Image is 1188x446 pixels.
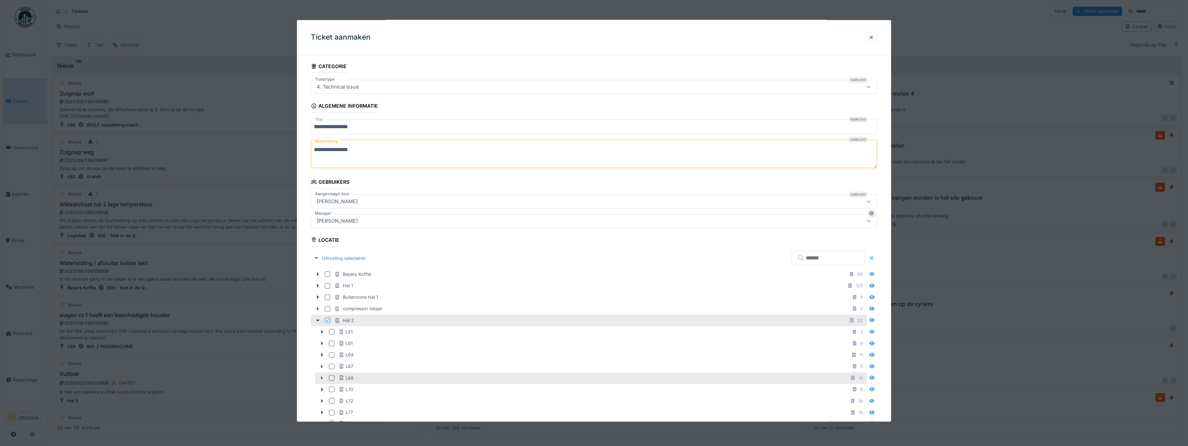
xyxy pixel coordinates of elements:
div: 65 [857,271,863,278]
div: L77 [339,409,353,416]
div: Beyers Koffie [334,271,371,278]
div: 4. Technical issue [314,83,362,91]
div: L83 [339,420,354,427]
div: [PERSON_NAME] [314,217,361,224]
div: Buitenzone Hal 1 [334,294,378,300]
div: 10 [858,374,863,381]
div: 5 [860,363,863,370]
div: 120 [856,282,863,289]
div: Uitrusting selecteren [311,253,369,263]
div: Hal 2 [334,317,354,323]
div: Verplicht [849,137,867,142]
div: compressor lokaal [334,305,382,312]
div: 83 [857,317,863,323]
label: Tickettype [314,76,336,82]
div: L70 [339,386,353,393]
label: Beschrijving [314,137,339,146]
div: L67 [339,363,353,370]
div: L72 [339,398,353,404]
label: Titel [314,117,325,123]
div: 4 [860,340,863,347]
div: L51 [339,329,353,335]
div: L64 [339,352,354,358]
div: Hal 1 [334,282,353,289]
label: Aangevraagd door [314,191,351,197]
div: 3 [860,329,863,335]
div: [PERSON_NAME] [314,197,361,205]
label: Manager [314,210,333,216]
div: Locatie [311,234,339,246]
div: L61 [339,340,353,347]
div: Categorie [311,61,347,73]
div: 4 [860,294,863,300]
div: 11 [859,352,863,358]
h3: Ticket aanmaken [311,33,371,42]
div: 2 [860,305,863,312]
div: 5 [860,386,863,393]
div: Algemene informatie [311,101,378,113]
div: L68 [339,374,354,381]
div: 16 [858,398,863,404]
div: Verplicht [849,77,867,83]
div: Gebruikers [311,177,349,189]
div: 15 [858,409,863,416]
div: Verplicht [849,117,867,122]
div: Verplicht [849,191,867,197]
